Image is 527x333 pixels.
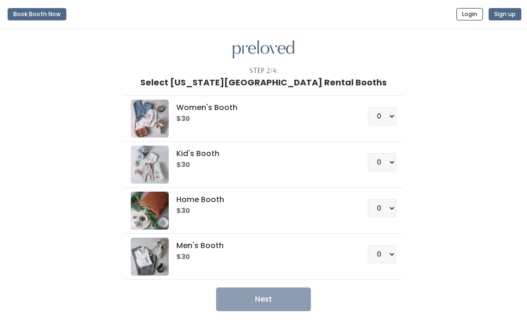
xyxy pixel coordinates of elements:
h5: Women's Booth [176,103,345,112]
a: Book Booth Now [8,4,66,25]
img: preloved logo [131,100,169,138]
h6: $30 [176,115,345,123]
button: Sign up [489,8,521,20]
h5: Kid's Booth [176,149,345,158]
h5: Home Booth [176,195,345,204]
h1: Select [US_STATE][GEOGRAPHIC_DATA] Rental Booths [140,78,387,87]
h6: $30 [176,161,345,169]
img: preloved logo [131,146,169,184]
img: preloved logo [131,238,169,276]
button: Next [216,287,311,311]
h5: Men's Booth [176,241,345,250]
img: preloved logo [233,40,294,59]
div: Step 2/4: [249,66,278,76]
img: preloved logo [131,192,169,230]
button: Book Booth Now [8,8,66,20]
button: Login [456,8,483,20]
h6: $30 [176,207,345,215]
h6: $30 [176,253,345,261]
